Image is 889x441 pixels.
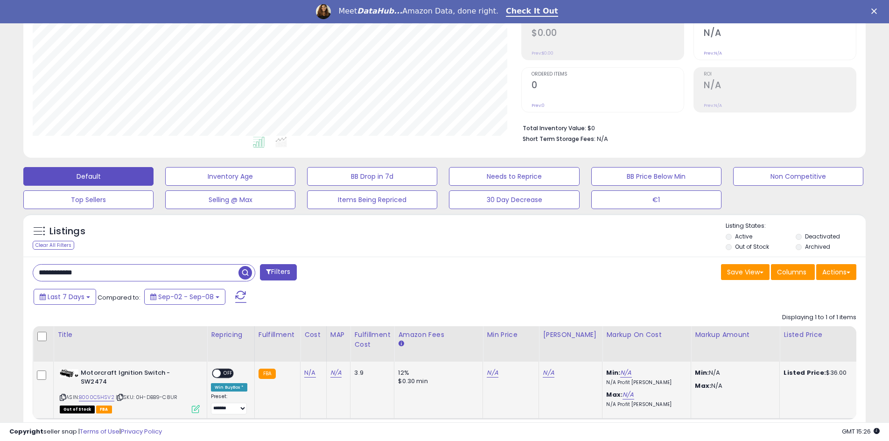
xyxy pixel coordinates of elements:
[304,368,315,378] a: N/A
[735,243,769,251] label: Out of Stock
[9,427,162,436] div: seller snap | |
[211,393,247,414] div: Preset:
[606,330,687,340] div: Markup on Cost
[259,330,296,340] div: Fulfillment
[721,264,770,280] button: Save View
[357,7,402,15] i: DataHub...
[532,50,553,56] small: Prev: $0.00
[543,330,598,340] div: [PERSON_NAME]
[602,326,691,362] th: The percentage added to the cost of goods (COGS) that forms the calculator for Min & Max prices.
[398,340,404,348] small: Amazon Fees.
[259,369,276,379] small: FBA
[704,103,722,108] small: Prev: N/A
[98,293,140,302] span: Compared to:
[782,313,856,322] div: Displaying 1 to 1 of 1 items
[60,369,78,378] img: 31b2km+Jo3L._SL40_.jpg
[449,190,579,209] button: 30 Day Decrease
[330,368,342,378] a: N/A
[80,427,119,436] a: Terms of Use
[23,167,154,186] button: Default
[307,167,437,186] button: BB Drop in 7d
[144,289,225,305] button: Sep-02 - Sep-08
[9,427,43,436] strong: Copyright
[695,330,776,340] div: Markup Amount
[307,190,437,209] button: Items Being Repriced
[487,330,535,340] div: Min Price
[338,7,498,16] div: Meet Amazon Data, done right.
[805,243,830,251] label: Archived
[48,292,84,301] span: Last 7 Days
[733,167,863,186] button: Non Competitive
[34,289,96,305] button: Last 7 Days
[121,427,162,436] a: Privacy Policy
[695,382,772,390] p: N/A
[211,383,247,392] div: Win BuyBox *
[81,369,194,388] b: Motorcraft Ignition Switch - SW2474
[79,393,114,401] a: B000C5HSV2
[398,377,476,385] div: $0.30 min
[449,167,579,186] button: Needs to Reprice
[606,368,620,377] b: Min:
[398,369,476,377] div: 12%
[532,80,684,92] h2: 0
[304,330,322,340] div: Cost
[49,225,85,238] h5: Listings
[543,368,554,378] a: N/A
[532,28,684,40] h2: $0.00
[96,406,112,413] span: FBA
[398,330,479,340] div: Amazon Fees
[871,8,881,14] div: Close
[597,134,608,143] span: N/A
[316,4,331,19] img: Profile image for Georgie
[57,330,203,340] div: Title
[532,103,545,108] small: Prev: 0
[591,190,721,209] button: €1
[211,330,251,340] div: Repricing
[777,267,806,277] span: Columns
[695,368,709,377] strong: Min:
[784,369,861,377] div: $36.00
[23,190,154,209] button: Top Sellers
[591,167,721,186] button: BB Price Below Min
[771,264,815,280] button: Columns
[523,124,586,132] b: Total Inventory Value:
[60,369,200,412] div: ASIN:
[165,190,295,209] button: Selling @ Max
[726,222,866,231] p: Listing States:
[623,390,634,399] a: N/A
[165,167,295,186] button: Inventory Age
[620,368,631,378] a: N/A
[704,80,856,92] h2: N/A
[704,72,856,77] span: ROI
[704,20,856,25] span: Avg. Buybox Share
[532,20,684,25] span: Profit
[816,264,856,280] button: Actions
[487,368,498,378] a: N/A
[33,241,74,250] div: Clear All Filters
[221,370,236,378] span: OFF
[532,72,684,77] span: Ordered Items
[842,427,880,436] span: 2025-09-17 15:26 GMT
[784,368,826,377] b: Listed Price:
[704,28,856,40] h2: N/A
[116,393,177,401] span: | SKU: 0H-DBB9-C8UR
[506,7,558,17] a: Check It Out
[523,135,595,143] b: Short Term Storage Fees:
[60,406,95,413] span: All listings that are currently out of stock and unavailable for purchase on Amazon
[330,330,346,340] div: MAP
[695,381,711,390] strong: Max:
[606,390,623,399] b: Max:
[704,50,722,56] small: Prev: N/A
[695,369,772,377] p: N/A
[805,232,840,240] label: Deactivated
[260,264,296,280] button: Filters
[354,330,390,350] div: Fulfillment Cost
[784,330,864,340] div: Listed Price
[523,122,849,133] li: $0
[606,401,684,408] p: N/A Profit [PERSON_NAME]
[735,232,752,240] label: Active
[606,379,684,386] p: N/A Profit [PERSON_NAME]
[354,369,387,377] div: 3.9
[158,292,214,301] span: Sep-02 - Sep-08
